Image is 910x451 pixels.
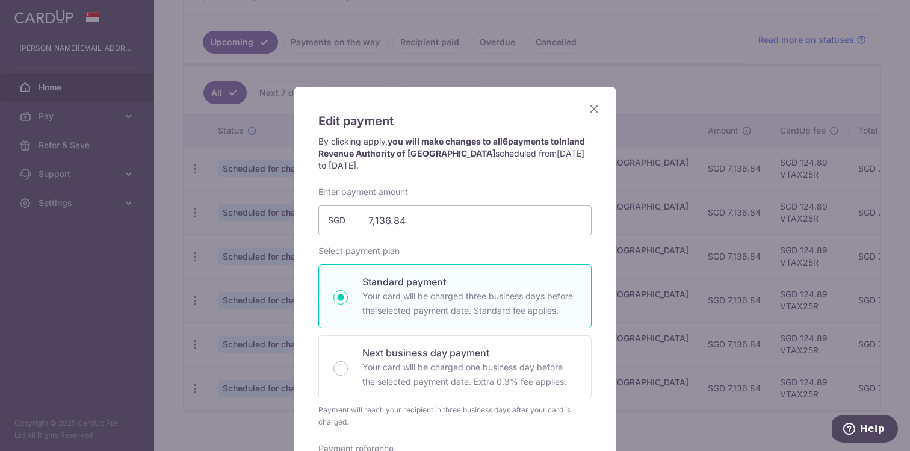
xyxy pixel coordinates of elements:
span: SGD [328,214,359,226]
button: Close [587,102,601,116]
label: Enter payment amount [318,186,408,198]
p: By clicking apply, scheduled from . [318,135,592,172]
iframe: Opens a widget where you can find more information [832,415,898,445]
div: Payment will reach your recipient in three business days after your card is charged. [318,404,592,428]
label: Select payment plan [318,245,400,257]
input: 0.00 [318,205,592,235]
strong: you will make changes to all payments to [318,136,585,158]
p: Your card will be charged one business day before the selected payment date. Extra 0.3% fee applies. [362,360,577,389]
p: Standard payment [362,275,577,289]
span: 6 [503,136,508,146]
h5: Edit payment [318,111,592,131]
p: Your card will be charged three business days before the selected payment date. Standard fee appl... [362,289,577,318]
p: Next business day payment [362,346,577,360]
